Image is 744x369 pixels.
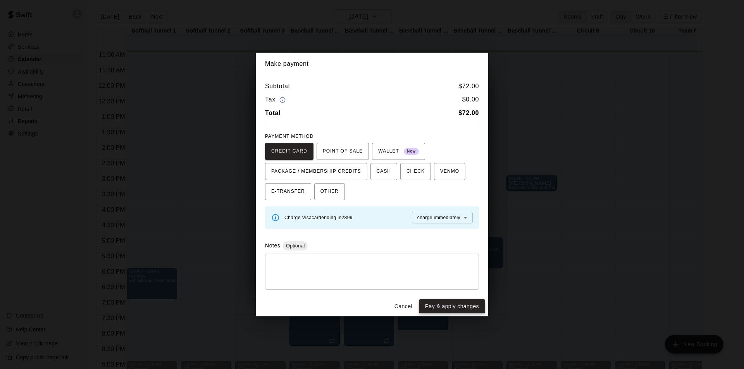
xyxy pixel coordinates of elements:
[404,146,419,157] span: New
[440,165,459,178] span: VENMO
[284,215,353,220] span: Charge Visa card ending in 2899
[265,163,367,180] button: PACKAGE / MEMBERSHIP CREDITS
[265,143,313,160] button: CREDIT CARD
[417,215,460,220] span: charge immediately
[458,81,479,91] h6: $ 72.00
[462,94,479,105] h6: $ 0.00
[271,165,361,178] span: PACKAGE / MEMBERSHIP CREDITS
[265,242,280,249] label: Notes
[256,53,488,75] h2: Make payment
[265,134,313,139] span: PAYMENT METHOD
[265,110,281,116] b: Total
[265,94,288,105] h6: Tax
[372,143,425,160] button: WALLET New
[283,243,308,249] span: Optional
[378,145,419,158] span: WALLET
[317,143,369,160] button: POINT OF SALE
[370,163,397,180] button: CASH
[458,110,479,116] b: $ 72.00
[265,183,311,200] button: E-TRANSFER
[419,299,485,314] button: Pay & apply changes
[377,165,391,178] span: CASH
[406,165,425,178] span: CHECK
[265,81,290,91] h6: Subtotal
[271,145,307,158] span: CREDIT CARD
[434,163,465,180] button: VENMO
[391,299,416,314] button: Cancel
[314,183,345,200] button: OTHER
[271,185,305,198] span: E-TRANSFER
[400,163,431,180] button: CHECK
[323,145,363,158] span: POINT OF SALE
[320,185,339,198] span: OTHER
